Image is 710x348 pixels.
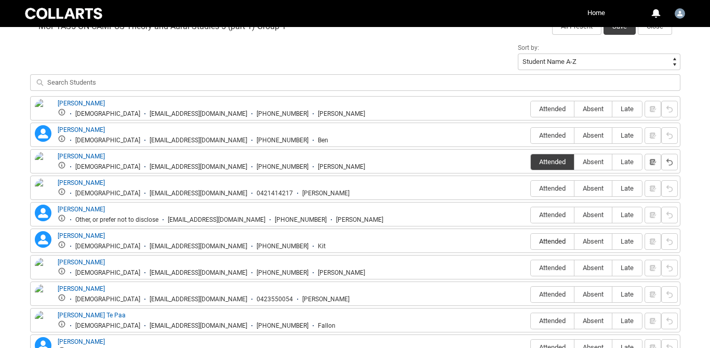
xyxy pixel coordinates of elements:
div: [DEMOGRAPHIC_DATA] [75,296,140,303]
a: [PERSON_NAME] [58,100,105,107]
div: Ben [318,137,328,144]
div: [DEMOGRAPHIC_DATA] [75,190,140,197]
button: Reset [661,101,678,117]
div: 0421414217 [257,190,293,197]
a: [PERSON_NAME] [58,338,105,345]
div: [PHONE_NUMBER] [275,216,327,224]
a: Home [585,5,608,21]
img: Fallon Rose Te Paa [35,311,51,348]
div: [PERSON_NAME] [318,110,365,118]
span: Absent [574,290,612,298]
span: Absent [574,211,612,219]
span: Absent [574,184,612,192]
span: Attended [531,184,574,192]
span: Late [612,264,642,272]
span: Attended [531,290,574,298]
button: Reset [661,286,678,303]
button: User Profile Faculty.rhart [672,4,688,21]
span: Attended [531,237,574,245]
span: Attended [531,105,574,113]
div: [PHONE_NUMBER] [257,137,309,144]
span: Attended [531,131,574,139]
div: [PHONE_NUMBER] [257,269,309,277]
button: Notes [645,154,661,170]
a: [PERSON_NAME] [58,206,105,213]
img: Elliott Willis [35,258,51,280]
div: [PERSON_NAME] [318,163,365,171]
div: [EMAIL_ADDRESS][DOMAIN_NAME] [150,110,247,118]
span: Late [612,131,642,139]
div: [DEMOGRAPHIC_DATA] [75,243,140,250]
a: [PERSON_NAME] [58,259,105,266]
span: Late [612,105,642,113]
span: Absent [574,105,612,113]
div: [PERSON_NAME] [302,190,350,197]
a: [PERSON_NAME] Te Paa [58,312,126,319]
div: [PERSON_NAME] [318,269,365,277]
img: Catherine Kamal [35,178,51,201]
div: [DEMOGRAPHIC_DATA] [75,322,140,330]
button: Reset [661,233,678,250]
div: [EMAIL_ADDRESS][DOMAIN_NAME] [150,243,247,250]
div: [DEMOGRAPHIC_DATA] [75,137,140,144]
span: Absent [574,264,612,272]
img: Faculty.rhart [675,8,685,19]
a: [PERSON_NAME] [58,126,105,133]
input: Search Students [30,74,680,91]
span: Absent [574,131,612,139]
button: Reset [661,180,678,197]
button: Reset [661,154,678,170]
span: Absent [574,158,612,166]
span: Attended [531,264,574,272]
div: [PERSON_NAME] [336,216,383,224]
div: [PHONE_NUMBER] [257,322,309,330]
span: Late [612,290,642,298]
div: [EMAIL_ADDRESS][DOMAIN_NAME] [150,137,247,144]
span: Absent [574,237,612,245]
div: [EMAIL_ADDRESS][DOMAIN_NAME] [150,269,247,277]
a: [PERSON_NAME] [58,179,105,186]
a: [PERSON_NAME] [58,153,105,160]
div: [PERSON_NAME] [302,296,350,303]
div: [DEMOGRAPHIC_DATA] [75,110,140,118]
img: Alice Kernich [35,99,51,122]
lightning-icon: Christopher Werren [35,231,51,248]
div: [EMAIL_ADDRESS][DOMAIN_NAME] [150,163,247,171]
span: Late [612,317,642,325]
lightning-icon: Benjamin Heitmann [35,125,51,142]
div: [DEMOGRAPHIC_DATA] [75,163,140,171]
div: [PHONE_NUMBER] [257,110,309,118]
div: [PHONE_NUMBER] [257,163,309,171]
div: [EMAIL_ADDRESS][DOMAIN_NAME] [150,296,247,303]
span: Attended [531,211,574,219]
div: Kit [318,243,326,250]
div: 0423550054 [257,296,293,303]
div: [EMAIL_ADDRESS][DOMAIN_NAME] [168,216,265,224]
button: Reset [661,260,678,276]
span: Absent [574,317,612,325]
a: [PERSON_NAME] [58,232,105,239]
span: Late [612,237,642,245]
button: Reset [661,313,678,329]
img: Brandon Peterson [35,152,51,175]
span: Late [612,158,642,166]
span: Sort by: [518,44,539,51]
span: Late [612,211,642,219]
img: Emily Tei [35,284,51,307]
span: Late [612,184,642,192]
div: [EMAIL_ADDRESS][DOMAIN_NAME] [150,190,247,197]
a: [PERSON_NAME] [58,285,105,292]
lightning-icon: Charlotte Finnin [35,205,51,221]
div: Fallon [318,322,336,330]
div: [DEMOGRAPHIC_DATA] [75,269,140,277]
div: Other, or prefer not to disclose [75,216,158,224]
span: Attended [531,158,574,166]
div: [EMAIL_ADDRESS][DOMAIN_NAME] [150,322,247,330]
span: Attended [531,317,574,325]
div: [PHONE_NUMBER] [257,243,309,250]
button: Reset [661,127,678,144]
button: Reset [661,207,678,223]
